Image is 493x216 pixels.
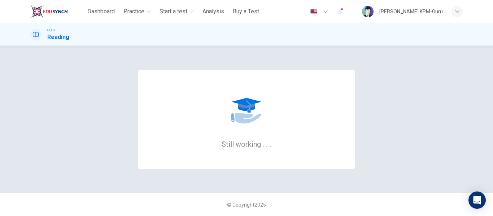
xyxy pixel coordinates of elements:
button: Start a test [157,5,197,18]
span: Analysis [202,7,224,16]
button: Buy a Test [230,5,262,18]
span: © Copyright 2025 [227,202,266,208]
img: ELTC logo [30,4,68,19]
h1: Reading [47,33,69,41]
span: Start a test [160,7,187,16]
span: Practice [123,7,144,16]
img: en [309,9,318,14]
h6: . [262,137,265,149]
h6: Still working [222,139,272,149]
button: Dashboard [84,5,118,18]
span: CEFR [47,28,55,33]
button: Analysis [200,5,227,18]
a: ELTC logo [30,4,84,19]
button: Practice [121,5,154,18]
img: Profile picture [362,6,374,17]
div: [PERSON_NAME] KPM-Guru [379,7,443,16]
h6: . [266,137,268,149]
div: Open Intercom Messenger [468,191,486,209]
h6: . [269,137,272,149]
span: Dashboard [87,7,115,16]
span: Buy a Test [233,7,259,16]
